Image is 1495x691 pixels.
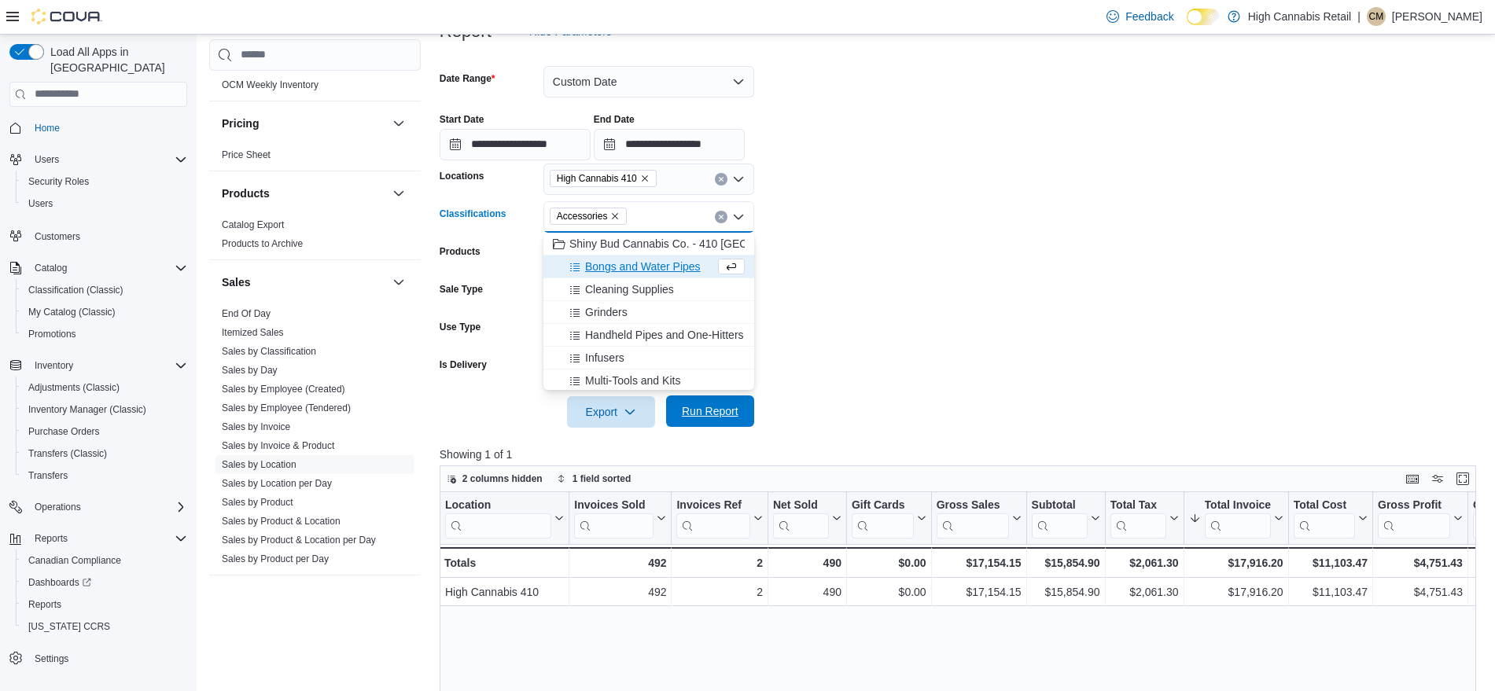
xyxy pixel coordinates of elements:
[389,588,408,607] button: Taxes
[28,529,74,548] button: Reports
[222,364,278,377] span: Sales by Day
[209,145,421,171] div: Pricing
[28,150,65,169] button: Users
[543,301,754,324] button: Grinders
[936,498,1021,538] button: Gross Sales
[16,465,193,487] button: Transfers
[28,498,87,516] button: Operations
[222,535,376,546] a: Sales by Product & Location per Day
[28,554,121,567] span: Canadian Compliance
[22,422,187,441] span: Purchase Orders
[1378,498,1450,513] div: Gross Profit
[585,304,628,320] span: Grinders
[585,350,624,366] span: Infusers
[22,303,187,322] span: My Catalog (Classic)
[222,149,271,160] a: Price Sheet
[715,173,727,186] button: Clear input
[389,273,408,292] button: Sales
[574,583,666,601] div: 492
[1204,498,1270,513] div: Total Invoiced
[567,396,655,428] button: Export
[1369,7,1384,26] span: CM
[22,194,187,213] span: Users
[222,477,332,490] span: Sales by Location per Day
[22,617,187,636] span: Washington CCRS
[1204,498,1270,538] div: Total Invoiced
[22,281,130,300] a: Classification (Classic)
[222,116,386,131] button: Pricing
[557,208,608,224] span: Accessories
[28,469,68,482] span: Transfers
[28,150,187,169] span: Users
[22,444,113,463] a: Transfers (Classic)
[594,113,635,126] label: End Date
[440,469,549,488] button: 2 columns hidden
[1110,498,1165,538] div: Total Tax
[28,447,107,460] span: Transfers (Classic)
[222,458,296,471] span: Sales by Location
[1100,1,1180,32] a: Feedback
[1293,583,1367,601] div: $11,103.47
[1293,498,1367,538] button: Total Cost
[574,553,666,572] div: 492
[732,211,745,223] button: Close list of options
[1188,498,1283,538] button: Total Invoiced
[22,400,187,419] span: Inventory Manager (Classic)
[3,355,193,377] button: Inventory
[440,113,484,126] label: Start Date
[222,79,319,91] span: OCM Weekly Inventory
[28,425,100,438] span: Purchase Orders
[594,129,745,160] input: Press the down key to open a popover containing a calendar.
[222,345,316,358] span: Sales by Classification
[585,259,701,274] span: Bongs and Water Pipes
[543,278,754,301] button: Cleaning Supplies
[1378,583,1463,601] div: $4,751.43
[16,421,193,443] button: Purchase Orders
[1110,498,1165,513] div: Total Tax
[222,219,284,230] a: Catalog Export
[222,497,293,508] a: Sales by Product
[1378,553,1463,572] div: $4,751.43
[440,72,495,85] label: Date Range
[3,527,193,549] button: Reports
[22,172,95,191] a: Security Roles
[440,283,483,296] label: Sale Type
[445,498,564,538] button: Location
[1110,498,1178,538] button: Total Tax
[557,171,637,186] span: High Cannabis 410
[1357,7,1361,26] p: |
[576,396,646,428] span: Export
[28,175,89,188] span: Security Roles
[1110,583,1178,601] div: $2,061.30
[222,478,332,489] a: Sales by Location per Day
[3,647,193,670] button: Settings
[1188,583,1283,601] div: $17,916.20
[16,572,193,594] a: Dashboards
[28,356,187,375] span: Inventory
[222,238,303,249] a: Products to Archive
[222,553,329,565] span: Sales by Product per Day
[543,255,754,278] button: Bongs and Water Pipes
[16,301,193,323] button: My Catalog (Classic)
[16,279,193,301] button: Classification (Classic)
[543,347,754,369] button: Infusers
[22,378,187,397] span: Adjustments (Classic)
[852,498,926,538] button: Gift Cards
[222,274,251,290] h3: Sales
[852,553,926,572] div: $0.00
[222,459,296,470] a: Sales by Location
[222,79,319,90] a: OCM Weekly Inventory
[28,118,187,138] span: Home
[222,534,376,546] span: Sales by Product & Location per Day
[1367,7,1386,26] div: Chris Macdonald
[222,149,271,161] span: Price Sheet
[3,224,193,247] button: Customers
[222,219,284,231] span: Catalog Export
[3,149,193,171] button: Users
[22,617,116,636] a: [US_STATE] CCRS
[585,281,674,297] span: Cleaning Supplies
[550,469,638,488] button: 1 field sorted
[222,365,278,376] a: Sales by Day
[35,359,73,372] span: Inventory
[222,116,259,131] h3: Pricing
